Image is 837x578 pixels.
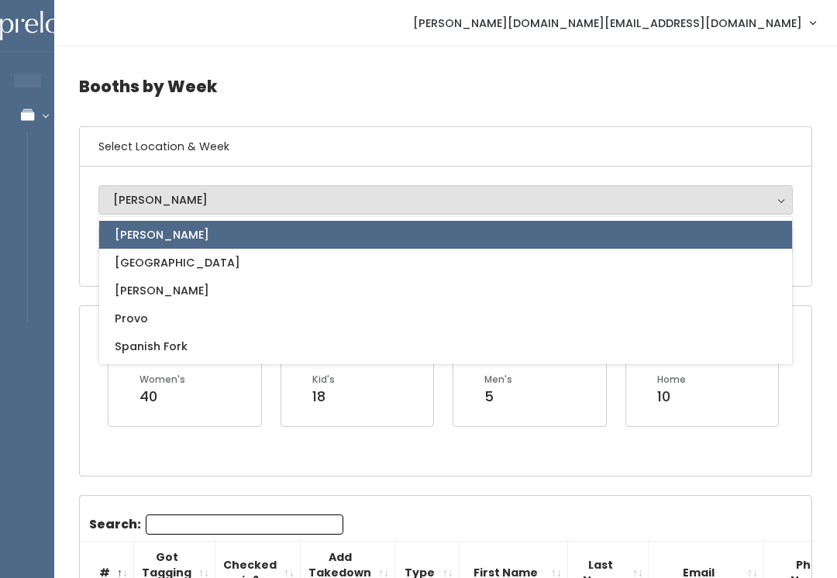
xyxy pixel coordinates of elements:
div: 40 [139,387,185,407]
div: Men's [484,373,512,387]
span: Provo [115,310,148,327]
h4: Booths by Week [79,65,812,108]
div: Home [657,373,686,387]
div: Women's [139,373,185,387]
div: 5 [484,387,512,407]
a: [PERSON_NAME][DOMAIN_NAME][EMAIL_ADDRESS][DOMAIN_NAME] [398,6,831,40]
div: Kid's [312,373,335,387]
h6: Select Location & Week [80,127,811,167]
span: [PERSON_NAME] [115,226,209,243]
div: 10 [657,387,686,407]
div: [PERSON_NAME] [113,191,778,208]
label: Search: [89,514,343,535]
span: [PERSON_NAME][DOMAIN_NAME][EMAIL_ADDRESS][DOMAIN_NAME] [413,15,802,32]
button: [PERSON_NAME] [98,185,793,215]
span: [PERSON_NAME] [115,282,209,299]
span: Spanish Fork [115,338,188,355]
span: [GEOGRAPHIC_DATA] [115,254,240,271]
div: 18 [312,387,335,407]
input: Search: [146,514,343,535]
